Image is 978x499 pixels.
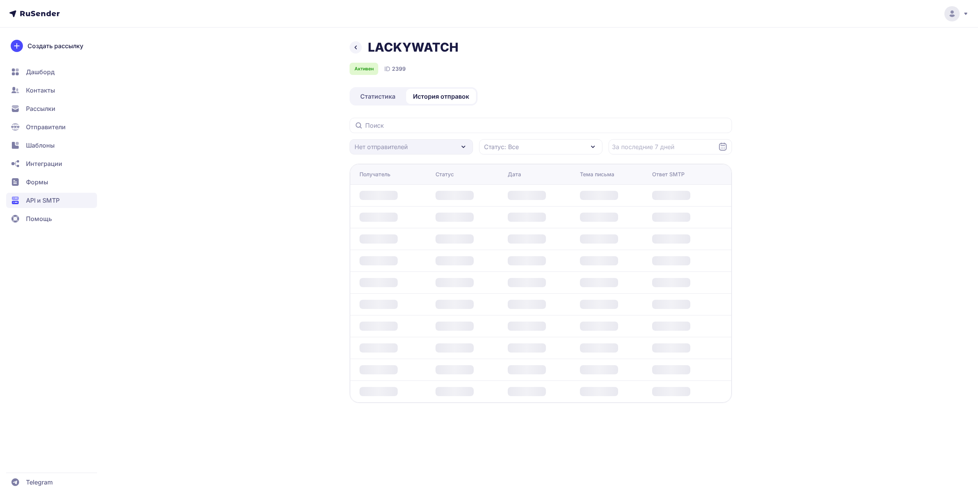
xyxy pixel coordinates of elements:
[413,92,469,101] span: История отправок
[436,171,454,178] div: Статус
[351,89,405,104] a: Статистика
[484,142,519,151] span: Статус: Все
[652,171,685,178] div: Ответ SMTP
[26,214,52,223] span: Помощь
[355,66,374,72] span: Активен
[26,86,55,95] span: Контакты
[580,171,614,178] div: Тема письма
[26,67,55,76] span: Дашборд
[26,122,66,132] span: Отправители
[384,64,406,73] div: ID
[609,139,732,154] input: Datepicker input
[26,159,62,168] span: Интеграции
[359,171,390,178] div: Получатель
[26,478,53,487] span: Telegram
[6,475,97,490] a: Telegram
[406,89,476,104] a: История отправок
[508,171,521,178] div: Дата
[368,40,458,55] h1: LACKYWATCH
[26,141,55,150] span: Шаблоны
[28,41,83,50] span: Создать рассылку
[26,196,60,205] span: API и SMTP
[350,118,732,133] input: Поиск
[26,104,55,113] span: Рассылки
[392,65,406,73] span: 2399
[360,92,395,101] span: Статистика
[26,177,48,187] span: Формы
